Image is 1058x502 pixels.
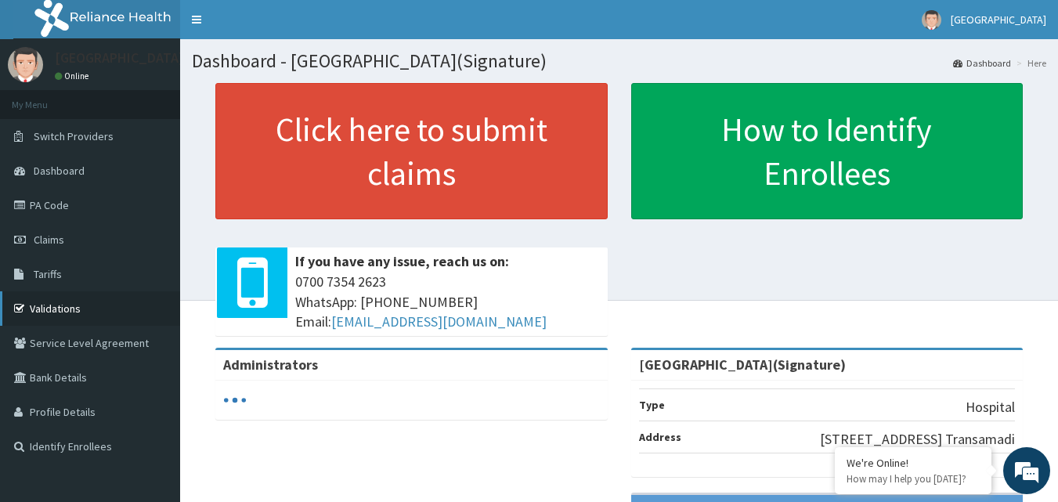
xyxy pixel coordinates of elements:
svg: audio-loading [223,388,247,412]
div: Chat with us now [81,88,263,108]
span: Tariffs [34,267,62,281]
a: Online [55,70,92,81]
b: Type [639,398,665,412]
span: Dashboard [34,164,85,178]
b: If you have any issue, reach us on: [295,252,509,270]
div: Minimize live chat window [257,8,294,45]
img: d_794563401_company_1708531726252_794563401 [29,78,63,117]
a: [EMAIL_ADDRESS][DOMAIN_NAME] [331,312,547,330]
b: Address [639,430,681,444]
p: How may I help you today? [847,472,980,486]
span: Switch Providers [34,129,114,143]
span: [GEOGRAPHIC_DATA] [951,13,1046,27]
a: How to Identify Enrollees [631,83,1024,219]
span: 0700 7354 2623 WhatsApp: [PHONE_NUMBER] Email: [295,272,600,332]
p: Hospital [966,397,1015,417]
img: User Image [8,47,43,82]
span: We're online! [91,151,216,309]
textarea: Type your message and hit 'Enter' [8,335,298,390]
img: User Image [922,10,941,30]
p: [STREET_ADDRESS] Transamadi [820,429,1015,450]
div: We're Online! [847,456,980,470]
a: Dashboard [953,56,1011,70]
p: [GEOGRAPHIC_DATA] [55,51,184,65]
a: Click here to submit claims [215,83,608,219]
h1: Dashboard - [GEOGRAPHIC_DATA](Signature) [192,51,1046,71]
b: Administrators [223,356,318,374]
li: Here [1013,56,1046,70]
strong: [GEOGRAPHIC_DATA](Signature) [639,356,846,374]
span: Claims [34,233,64,247]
